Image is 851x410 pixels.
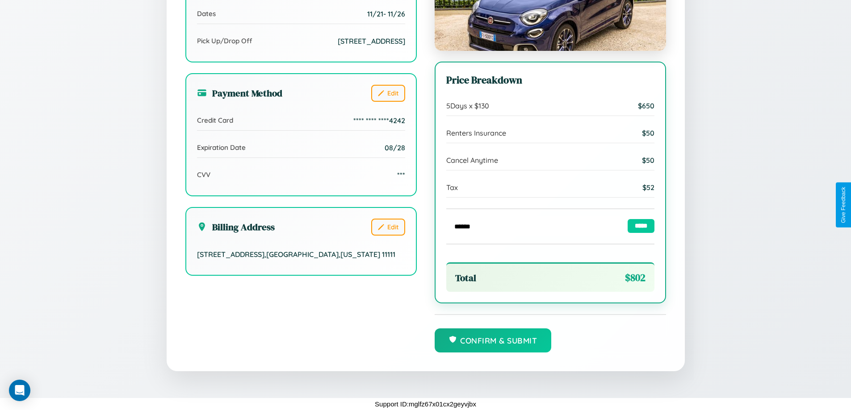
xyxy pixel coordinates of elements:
[197,170,210,179] span: CVV
[446,101,489,110] span: 5 Days x $ 130
[385,143,405,152] span: 08/28
[446,183,458,192] span: Tax
[446,156,498,165] span: Cancel Anytime
[446,128,506,137] span: Renters Insurance
[840,187,847,223] div: Give Feedback
[625,271,646,285] span: $ 802
[642,128,654,137] span: $ 50
[371,85,405,102] button: Edit
[9,380,30,401] div: Open Intercom Messenger
[375,398,476,410] p: Support ID: mglfz67x01cx2geyvjbx
[455,271,476,284] span: Total
[371,219,405,236] button: Edit
[435,328,552,352] button: Confirm & Submit
[197,9,216,18] span: Dates
[197,250,395,259] span: [STREET_ADDRESS] , [GEOGRAPHIC_DATA] , [US_STATE] 11111
[446,73,654,87] h3: Price Breakdown
[197,116,233,124] span: Credit Card
[642,183,654,192] span: $ 52
[367,9,405,18] span: 11 / 21 - 11 / 26
[197,143,246,152] span: Expiration Date
[338,37,405,46] span: [STREET_ADDRESS]
[197,87,282,99] h3: Payment Method
[197,37,252,45] span: Pick Up/Drop Off
[638,101,654,110] span: $ 650
[642,156,654,165] span: $ 50
[197,220,275,233] h3: Billing Address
